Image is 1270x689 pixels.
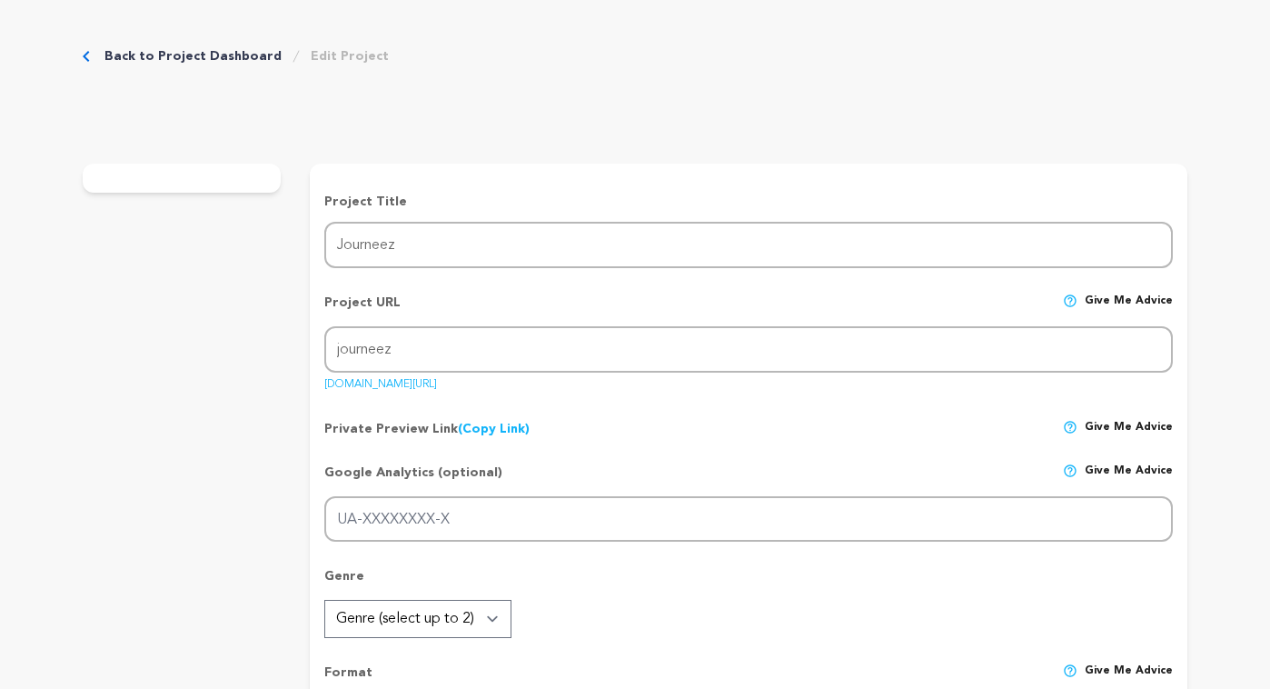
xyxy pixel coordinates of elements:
[1063,664,1077,678] img: help-circle.svg
[324,420,530,438] p: Private Preview Link
[1063,420,1077,434] img: help-circle.svg
[458,423,530,435] a: (Copy Link)
[324,193,1173,211] p: Project Title
[104,47,282,65] a: Back to Project Dashboard
[311,47,389,65] a: Edit Project
[324,294,401,326] p: Project URL
[1063,294,1077,308] img: help-circle.svg
[83,47,389,65] div: Breadcrumb
[324,222,1173,268] input: Project Name
[324,326,1173,373] input: Project URL
[324,464,502,496] p: Google Analytics (optional)
[1085,294,1173,326] span: Give me advice
[1085,420,1173,438] span: Give me advice
[324,496,1173,543] input: UA-XXXXXXXX-X
[324,567,1173,600] p: Genre
[1085,464,1173,496] span: Give me advice
[1063,464,1077,478] img: help-circle.svg
[324,372,437,390] a: [DOMAIN_NAME][URL]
